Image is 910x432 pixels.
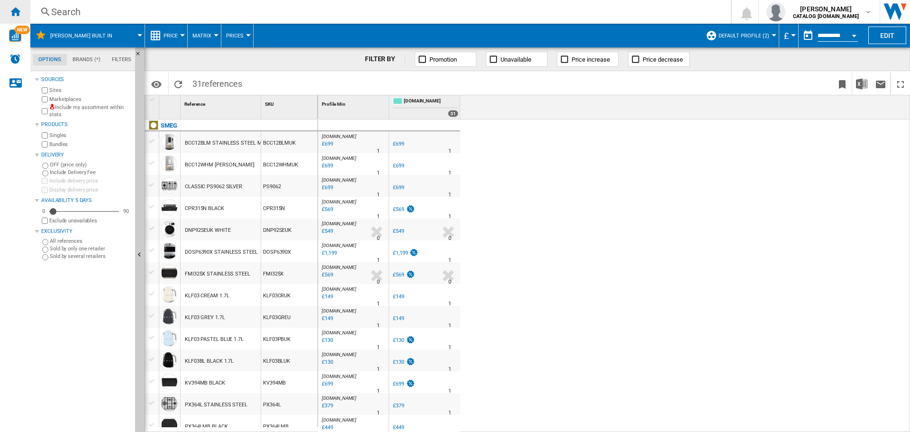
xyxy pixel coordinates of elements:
[391,314,404,323] div: £149
[49,87,131,94] label: Sites
[42,239,48,245] input: All references
[784,24,793,47] button: £
[320,227,333,236] div: Last updated : Tuesday, 14 October 2025 10:07
[377,256,380,265] div: Delivery Time : 1 day
[572,56,610,63] span: Price increase
[261,197,318,219] div: CPR315N
[50,253,131,260] label: Sold by several retailers
[42,105,48,117] input: Include my assortment within stats
[322,156,356,161] span: [DOMAIN_NAME]
[185,350,234,372] div: KLF03BL BLACK 1.7L
[322,134,356,139] span: [DOMAIN_NAME]
[377,234,380,243] div: Delivery Time : 0 day
[391,336,415,345] div: £130
[320,161,333,171] div: Last updated : Tuesday, 14 October 2025 12:35
[393,294,404,300] div: £149
[42,218,48,224] input: Display delivery price
[49,141,131,148] label: Bundles
[33,54,67,65] md-tab-item: Options
[868,27,906,44] button: Edit
[448,256,451,265] div: Delivery Time : 1 day
[779,24,799,47] md-menu: Currency
[106,54,137,65] md-tab-item: Filters
[793,13,859,19] b: CATALOG [DOMAIN_NAME]
[448,147,451,156] div: Delivery Time : 1 day
[42,132,48,138] input: Singles
[393,228,404,234] div: £549
[377,147,380,156] div: Delivery Time : 1 day
[185,132,291,154] div: BCC12BLM STAINLESS STEEL MATTE BLACK
[322,101,346,107] span: Profile Min
[393,163,404,169] div: £699
[9,29,21,42] img: wise-card.svg
[67,54,106,65] md-tab-item: Brands (*)
[377,321,380,331] div: Delivery Time : 1 day
[185,154,255,176] div: BCC12WHM [PERSON_NAME]
[261,371,318,393] div: KV394MB
[706,24,774,47] div: Default profile (2)
[320,139,333,149] div: Last updated : Tuesday, 14 October 2025 12:35
[9,53,21,64] img: alerts-logo.svg
[393,315,404,322] div: £149
[448,277,451,287] div: Delivery Time : 0 day
[377,277,380,287] div: Delivery Time : 0 day
[393,206,404,212] div: £569
[320,183,333,193] div: Last updated : Tuesday, 14 October 2025 10:03
[50,245,131,252] label: Sold by only one retailer
[40,208,47,215] div: 0
[41,151,131,159] div: Delivery
[391,139,404,149] div: £699
[486,52,547,67] button: Unavailable
[185,394,247,416] div: PX364L STAINLESS STEEL
[322,352,356,357] span: [DOMAIN_NAME]
[322,221,356,226] span: [DOMAIN_NAME]
[42,87,48,93] input: Sites
[49,207,119,216] md-slider: Availability
[42,163,48,169] input: OFF (price only)
[393,381,404,387] div: £699
[557,52,619,67] button: Price increase
[261,131,318,153] div: BCC12BLMUK
[49,104,55,110] img: mysite-not-bg-18x18.png
[261,284,318,306] div: KLF03CRUK
[393,359,404,365] div: £130
[161,95,180,110] div: Sort None
[393,337,404,343] div: £130
[377,386,380,396] div: Delivery Time : 1 day
[192,24,216,47] button: Matrix
[784,31,789,41] span: £
[320,358,333,367] div: Last updated : Tuesday, 14 October 2025 12:18
[184,101,205,107] span: Reference
[852,73,871,95] button: Download in Excel
[377,365,380,374] div: Delivery Time : 1 day
[169,73,188,95] button: Reload
[15,26,30,34] span: NEW
[856,78,867,90] img: excel-24x24.png
[226,33,244,39] span: Prices
[415,52,476,67] button: Promotion
[322,243,356,248] span: [DOMAIN_NAME]
[406,358,415,366] img: promotionV3.png
[322,265,356,270] span: [DOMAIN_NAME]
[377,343,380,352] div: Delivery Time : 1 day
[409,248,419,257] img: promotionV3.png
[643,56,683,63] span: Price decrease
[448,110,458,117] div: 31 offers sold by AO.COM
[393,184,404,191] div: £699
[322,199,356,204] span: [DOMAIN_NAME]
[391,358,415,367] div: £130
[41,228,131,235] div: Exclusivity
[793,4,859,14] span: [PERSON_NAME]
[42,141,48,147] input: Bundles
[448,234,451,243] div: Delivery Time : 0 day
[377,190,380,200] div: Delivery Time : 1 day
[406,379,415,387] img: promotionV3.png
[322,374,356,379] span: [DOMAIN_NAME]
[833,73,852,95] button: Bookmark this report
[261,262,318,284] div: FMI325X
[42,96,48,102] input: Marketplaces
[377,168,380,178] div: Delivery Time : 1 day
[192,33,211,39] span: Matrix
